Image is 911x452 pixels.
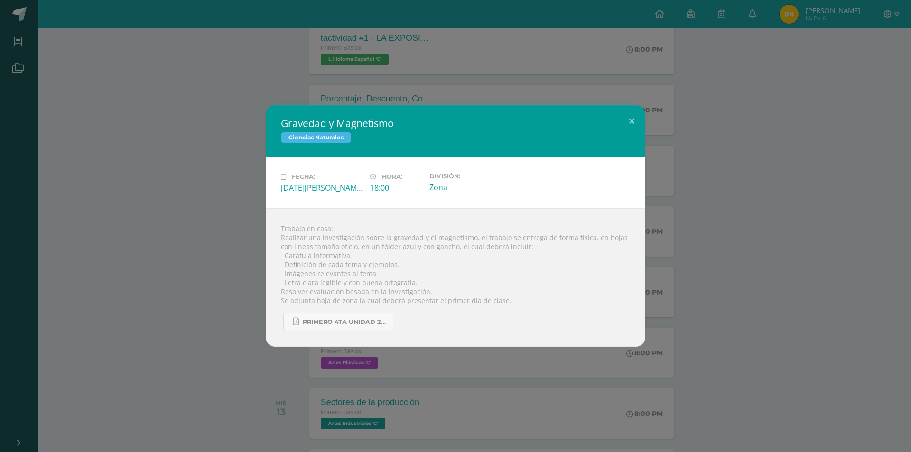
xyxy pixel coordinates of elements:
div: Zona [429,182,511,193]
label: División: [429,173,511,180]
div: 18:00 [370,183,422,193]
button: Close (Esc) [618,105,645,138]
span: Ciencias Naturales [281,132,351,143]
span: Hora: [382,173,402,180]
span: primero 4ta unidad 2025.pdf [303,318,388,326]
div: [DATE][PERSON_NAME] [281,183,363,193]
div: Trabajo en casa: Realizar una investigación sobre la gravedad y el magnetismo, el trabajo se entr... [266,208,645,347]
h2: Gravedad y Magnetismo [281,117,630,130]
span: Fecha: [292,173,315,180]
a: primero 4ta unidad 2025.pdf [283,313,393,331]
